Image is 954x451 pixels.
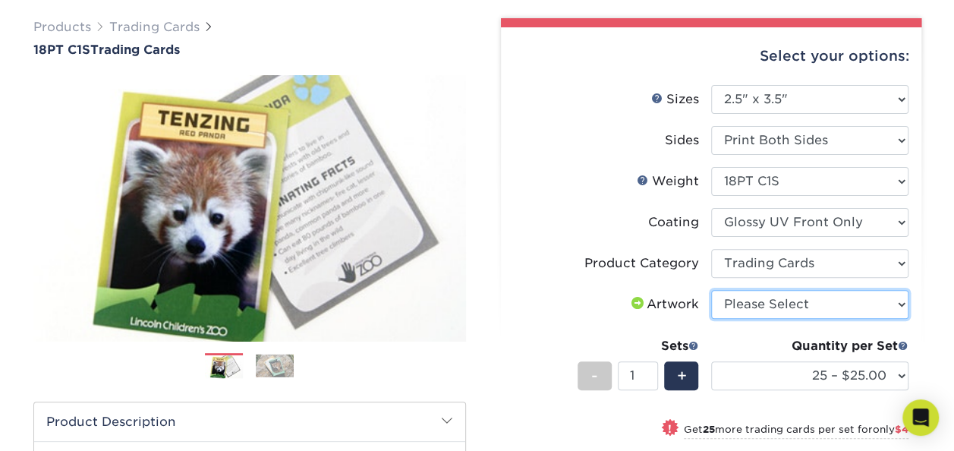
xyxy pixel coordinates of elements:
img: 18PT C1S 01 [33,58,466,358]
strong: 25 [703,424,715,435]
div: Artwork [628,295,699,314]
div: Coating [648,213,699,232]
a: Products [33,20,91,34]
img: Trading Cards 02 [256,354,294,377]
a: Trading Cards [109,20,200,34]
h1: Trading Cards [33,43,466,57]
div: Select your options: [513,27,909,85]
div: Sides [665,131,699,150]
div: Sets [578,337,699,355]
div: Quantity per Set [711,337,908,355]
span: + [676,364,686,387]
span: only [873,424,908,435]
div: Open Intercom Messenger [902,399,939,436]
div: Product Category [584,254,699,273]
a: 18PT C1STrading Cards [33,43,466,57]
h2: Product Description [34,402,465,441]
span: $4 [895,424,908,435]
div: Sizes [651,90,699,109]
span: 18PT C1S [33,43,90,57]
small: Get more trading cards per set for [684,424,908,439]
img: Trading Cards 01 [205,354,243,380]
span: ! [668,421,672,437]
span: - [591,364,598,387]
div: Weight [637,172,699,191]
